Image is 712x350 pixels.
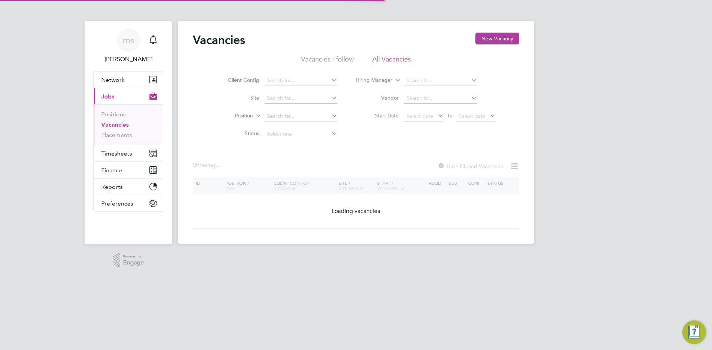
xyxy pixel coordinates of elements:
[356,112,399,119] label: Start Date
[264,129,337,139] input: Select one
[94,104,163,145] div: Jobs
[217,94,259,101] label: Site
[94,179,163,195] button: Reports
[475,33,519,44] button: New Vacancy
[93,28,163,64] a: ms[PERSON_NAME]
[101,200,133,207] span: Preferences
[210,112,253,120] label: Position
[94,145,163,161] button: Timesheets
[101,131,132,139] a: Placements
[101,167,122,174] span: Finance
[264,111,337,121] input: Search for...
[216,161,220,169] span: ...
[101,183,123,190] span: Reports
[372,55,411,68] li: All Vacancies
[94,162,163,178] button: Finance
[217,77,259,83] label: Client Config
[217,130,259,137] label: Status
[264,93,337,104] input: Search for...
[445,111,455,120] span: To
[101,111,126,118] a: Positions
[113,253,144,267] a: Powered byEngage
[123,35,134,45] span: ms
[101,121,129,128] a: Vacancies
[404,93,477,104] input: Search for...
[101,150,132,157] span: Timesheets
[93,219,163,231] a: Go to home page
[123,253,144,260] span: Powered by
[94,195,163,211] button: Preferences
[350,77,392,84] label: Hiring Manager
[404,76,477,86] input: Search for...
[94,88,163,104] button: Jobs
[406,113,433,119] span: Select date
[123,260,144,266] span: Engage
[264,76,337,86] input: Search for...
[107,219,150,231] img: berryrecruitment-logo-retina.png
[301,55,354,68] li: Vacancies I follow
[193,161,222,169] div: Showing
[93,55,163,64] span: michelle suchley
[101,76,125,83] span: Network
[459,113,485,119] span: Select date
[682,320,706,344] button: Engage Resource Center
[94,71,163,88] button: Network
[101,93,114,100] span: Jobs
[193,33,245,47] h2: Vacancies
[356,94,399,101] label: Vendor
[85,21,172,244] nav: Main navigation
[438,163,503,170] label: Hide Closed Vacancies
